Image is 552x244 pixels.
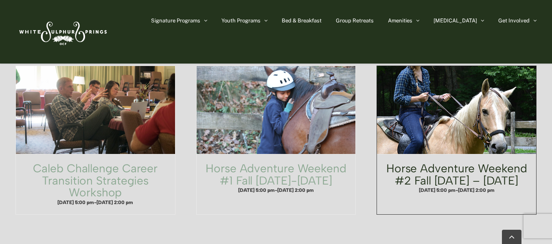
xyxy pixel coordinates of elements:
span: Amenities [388,18,412,23]
a: Horse Adventure Weekend #2 Fall [DATE] – [DATE] [386,161,527,187]
span: [DATE] 2:00 pm [458,187,495,193]
a: Horse Adventure Weekend #1 Fall [DATE]-[DATE] [206,161,346,187]
span: Youth Programs [221,18,261,23]
span: [DATE] 5:00 pm [57,200,94,205]
span: [DATE] 2:00 pm [277,187,314,193]
h4: - [205,187,348,194]
span: Bed & Breakfast [282,18,322,23]
h4: - [385,187,528,194]
a: Caleb Challenge Career Transition Strategies Workshop [16,66,175,154]
img: White Sulphur Springs Logo [15,13,109,51]
span: [MEDICAL_DATA] [434,18,477,23]
span: Signature Programs [151,18,200,23]
a: Caleb Challenge Career Transition Strategies Workshop [33,161,158,200]
span: [DATE] 5:00 pm [238,187,275,193]
a: Horse Adventure Weekend #2 Fall Friday – Sunday [377,66,536,154]
a: Horse Adventure Weekend #1 Fall Wednesday-Friday [197,66,356,154]
span: [DATE] 2:00 pm [96,200,133,205]
span: Get Involved [498,18,530,23]
h4: - [24,199,167,206]
span: [DATE] 5:00 pm [419,187,456,193]
span: Group Retreats [336,18,374,23]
